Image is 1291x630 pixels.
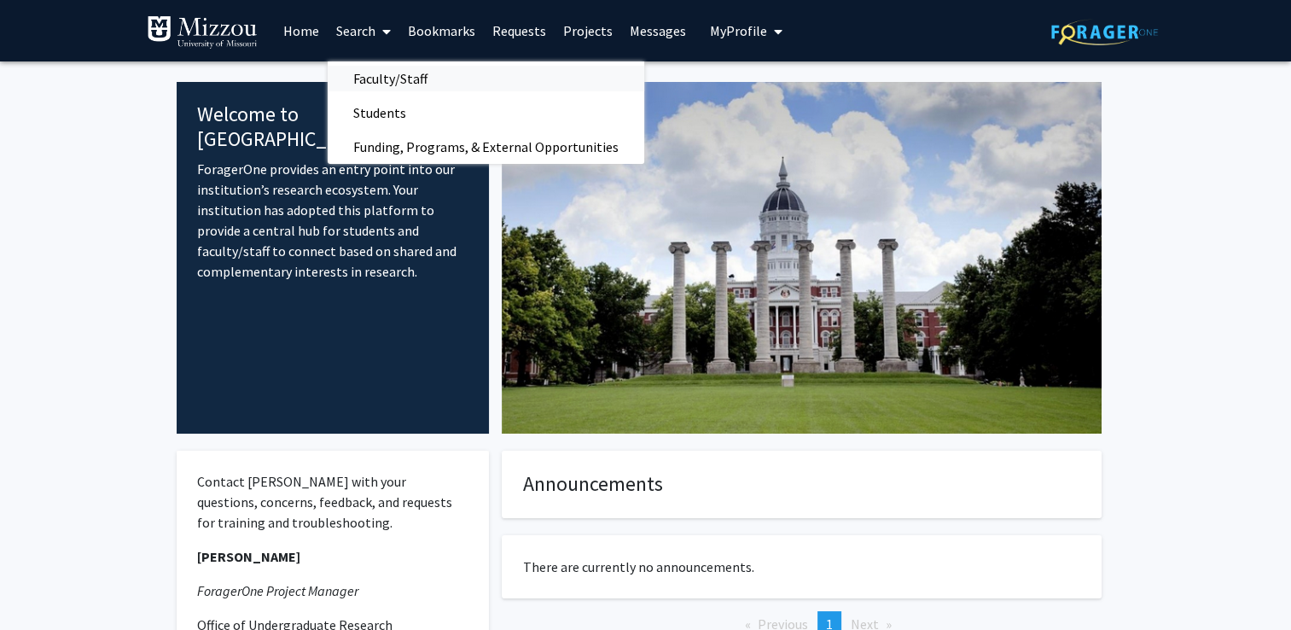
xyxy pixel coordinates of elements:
[621,1,695,61] a: Messages
[328,1,399,61] a: Search
[328,130,644,164] span: Funding, Programs, & External Opportunities
[523,472,1080,497] h4: Announcements
[275,1,328,61] a: Home
[1051,19,1158,45] img: ForagerOne Logo
[197,159,469,282] p: ForagerOne provides an entry point into our institution’s research ecosystem. Your institution ha...
[328,100,644,125] a: Students
[555,1,621,61] a: Projects
[328,134,644,160] a: Funding, Programs, & External Opportunities
[523,557,1080,577] p: There are currently no announcements.
[399,1,484,61] a: Bookmarks
[328,61,453,96] span: Faculty/Staff
[13,553,73,617] iframe: Chat
[502,82,1102,434] img: Cover Image
[197,582,358,599] em: ForagerOne Project Manager
[328,66,644,91] a: Faculty/Staff
[484,1,555,61] a: Requests
[197,471,469,533] p: Contact [PERSON_NAME] with your questions, concerns, feedback, and requests for training and trou...
[710,22,767,39] span: My Profile
[197,102,469,152] h4: Welcome to [GEOGRAPHIC_DATA]
[147,15,258,50] img: University of Missouri Logo
[328,96,432,130] span: Students
[197,548,300,565] strong: [PERSON_NAME]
